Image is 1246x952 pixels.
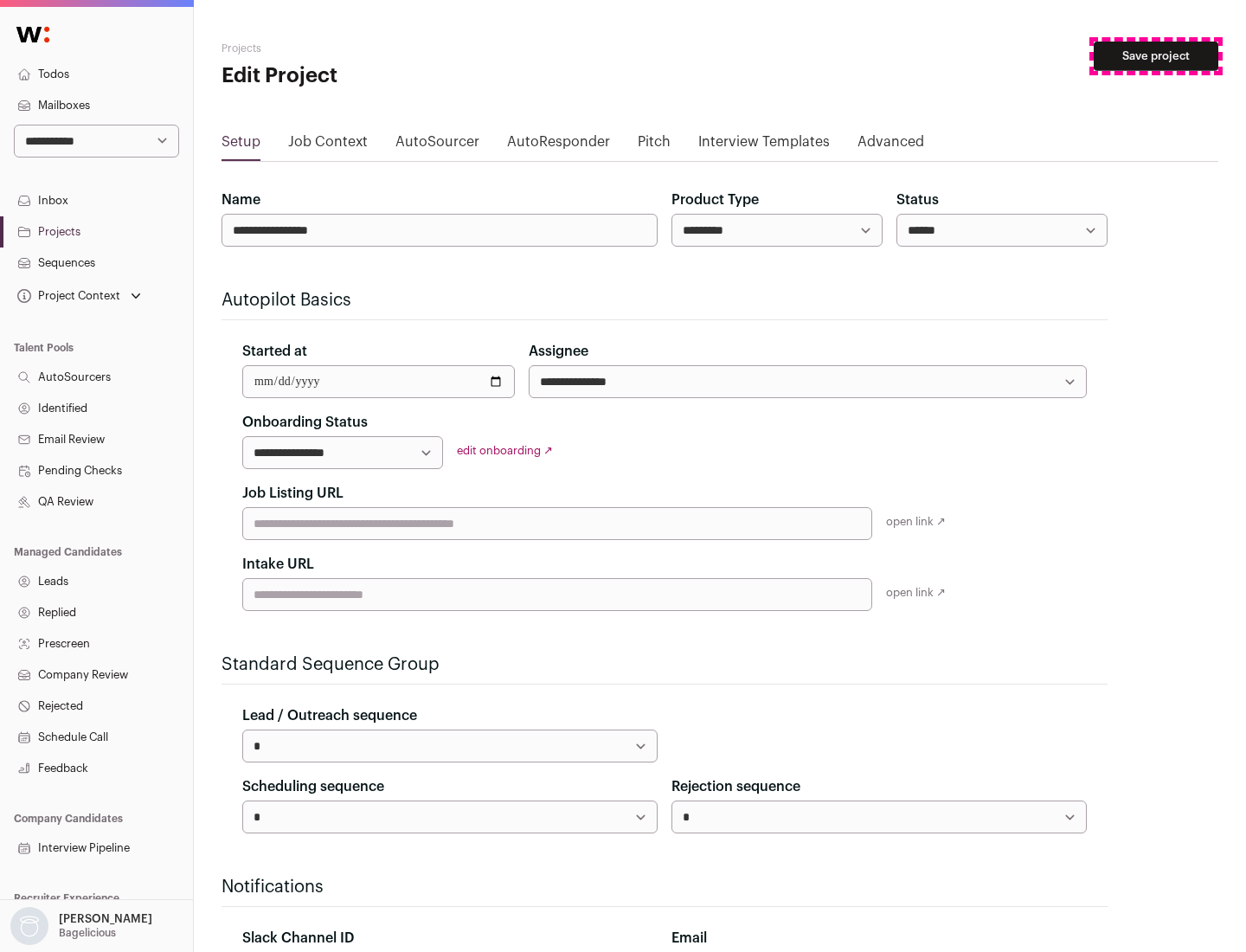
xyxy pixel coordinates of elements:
[59,912,152,926] p: [PERSON_NAME]
[242,705,417,726] label: Lead / Outreach sequence
[671,928,1087,949] div: Email
[638,132,671,159] a: Pitch
[7,907,156,945] button: Open dropdown
[457,445,553,456] a: edit onboarding ↗
[671,190,759,210] label: Product Type
[288,132,368,159] a: Job Context
[222,653,1108,677] h2: Standard Sequence Group
[1094,42,1218,71] button: Save project
[242,554,314,575] label: Intake URL
[242,341,307,362] label: Started at
[857,132,924,159] a: Advanced
[222,190,260,210] label: Name
[222,288,1108,312] h2: Autopilot Basics
[529,341,588,362] label: Assignee
[14,289,120,303] div: Project Context
[242,412,368,433] label: Onboarding Status
[222,875,1108,899] h2: Notifications
[222,132,260,159] a: Setup
[59,926,116,940] p: Bagelicious
[896,190,939,210] label: Status
[222,62,554,90] h1: Edit Project
[14,284,145,308] button: Open dropdown
[242,483,344,504] label: Job Listing URL
[10,907,48,945] img: nopic.png
[242,776,384,797] label: Scheduling sequence
[395,132,479,159] a: AutoSourcer
[698,132,830,159] a: Interview Templates
[242,928,354,949] label: Slack Channel ID
[7,17,59,52] img: Wellfound
[507,132,610,159] a: AutoResponder
[671,776,800,797] label: Rejection sequence
[222,42,554,55] h2: Projects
